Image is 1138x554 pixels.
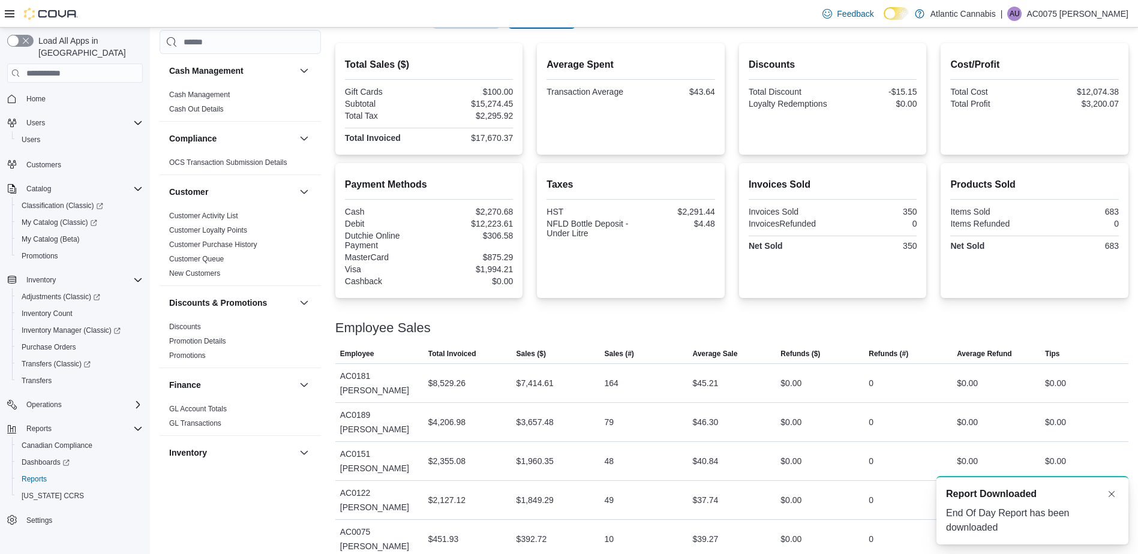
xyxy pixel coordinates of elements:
[169,254,224,264] span: Customer Queue
[17,438,143,453] span: Canadian Compliance
[22,398,67,412] button: Operations
[428,376,466,390] div: $8,529.26
[160,320,321,368] div: Discounts & Promotions
[17,472,143,486] span: Reports
[431,219,513,228] div: $12,223.61
[169,240,257,249] a: Customer Purchase History
[22,201,103,210] span: Classification (Classic)
[2,396,148,413] button: Operations
[884,7,909,20] input: Dark Mode
[22,326,121,335] span: Inventory Manager (Classic)
[17,323,143,338] span: Inventory Manager (Classic)
[22,273,143,287] span: Inventory
[1037,207,1119,216] div: 683
[869,415,873,429] div: 0
[17,357,95,371] a: Transfers (Classic)
[22,234,80,244] span: My Catalog (Beta)
[431,133,513,143] div: $17,670.37
[12,437,148,454] button: Canadian Compliance
[297,131,311,146] button: Compliance
[169,379,295,391] button: Finance
[749,177,917,192] h2: Invoices Sold
[835,87,917,97] div: -$15.15
[22,156,143,171] span: Customers
[297,296,311,310] button: Discounts & Promotions
[345,133,401,143] strong: Total Invoiced
[749,241,783,251] strong: Net Sold
[517,349,546,359] span: Sales ($)
[547,219,628,238] div: NFLD Bottle Deposit - Under Litre
[26,400,62,410] span: Operations
[869,493,873,507] div: 0
[428,415,466,429] div: $4,206.98
[160,402,321,435] div: Finance
[17,249,143,263] span: Promotions
[12,131,148,148] button: Users
[431,231,513,240] div: $306.58
[26,424,52,433] span: Reports
[605,349,634,359] span: Sales (#)
[749,219,830,228] div: InvoicesRefunded
[22,116,143,130] span: Users
[517,454,554,468] div: $1,960.35
[780,493,801,507] div: $0.00
[17,374,56,388] a: Transfers
[22,398,143,412] span: Operations
[17,357,143,371] span: Transfers (Classic)
[22,441,92,450] span: Canadian Compliance
[749,87,830,97] div: Total Discount
[835,241,917,251] div: 350
[431,87,513,97] div: $100.00
[957,454,978,468] div: $0.00
[605,376,618,390] div: 164
[169,269,220,278] span: New Customers
[169,133,217,144] h3: Compliance
[22,273,61,287] button: Inventory
[517,415,554,429] div: $3,657.48
[692,454,718,468] div: $40.84
[169,336,226,346] span: Promotion Details
[431,252,513,262] div: $875.29
[957,349,1012,359] span: Average Refund
[12,356,148,372] a: Transfers (Classic)
[335,364,424,402] div: AC0181 [PERSON_NAME]
[17,472,52,486] a: Reports
[22,421,56,436] button: Reports
[17,438,97,453] a: Canadian Compliance
[169,405,227,413] a: GL Account Totals
[26,160,61,170] span: Customers
[12,248,148,264] button: Promotions
[2,272,148,288] button: Inventory
[1026,7,1128,21] p: AC0075 [PERSON_NAME]
[605,415,614,429] div: 79
[633,219,715,228] div: $4.48
[869,454,873,468] div: 0
[22,116,50,130] button: Users
[335,321,431,335] h3: Employee Sales
[335,403,424,441] div: AC0189 [PERSON_NAME]
[169,379,201,391] h3: Finance
[1045,376,1066,390] div: $0.00
[930,7,996,21] p: Atlantic Cannabis
[297,378,311,392] button: Finance
[169,104,224,114] span: Cash Out Details
[1045,454,1066,468] div: $0.00
[835,207,917,216] div: 350
[17,133,143,147] span: Users
[1045,415,1066,429] div: $0.00
[17,455,143,469] span: Dashboards
[12,197,148,214] a: Classification (Classic)
[547,177,715,192] h2: Taxes
[12,305,148,322] button: Inventory Count
[749,99,830,109] div: Loyalty Redemptions
[780,532,801,546] div: $0.00
[1037,241,1119,251] div: 683
[633,87,715,97] div: $43.64
[2,180,148,197] button: Catalog
[345,219,427,228] div: Debit
[22,513,57,528] a: Settings
[1007,7,1022,21] div: AC0075 Upshall Kayleigh
[169,65,244,77] h3: Cash Management
[837,8,873,20] span: Feedback
[22,91,143,106] span: Home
